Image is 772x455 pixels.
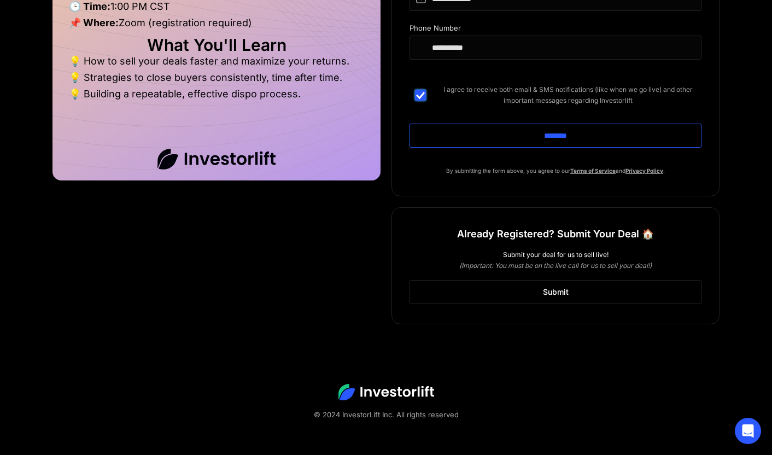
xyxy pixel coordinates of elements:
span: I agree to receive both email & SMS notifications (like when we go live) and other important mess... [435,84,701,106]
div: Submit your deal for us to sell live! [410,249,701,260]
li: Zoom (registration required) [69,17,364,34]
div: Phone Number [410,24,701,36]
h2: What You'll Learn [69,39,364,50]
li: 💡 Strategies to close buyers consistently, time after time. [69,72,364,89]
div: © 2024 InvestorLift Inc. All rights reserved [44,409,728,420]
p: By submitting the form above, you agree to our and . [410,165,701,176]
a: Privacy Policy [625,167,663,174]
a: Submit [410,280,701,304]
li: 💡 Building a repeatable, effective dispo process. [69,89,364,100]
strong: 🕒 Time: [69,1,110,12]
li: 1:00 PM CST [69,1,364,17]
strong: 📌 Where: [69,17,119,28]
div: Open Intercom Messenger [735,418,761,444]
li: 💡 How to sell your deals faster and maximize your returns. [69,56,364,72]
em: (Important: You must be on the live call for us to sell your deal!) [459,261,652,270]
h1: Already Registered? Submit Your Deal 🏠 [457,224,654,244]
a: Terms of Service [570,167,616,174]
